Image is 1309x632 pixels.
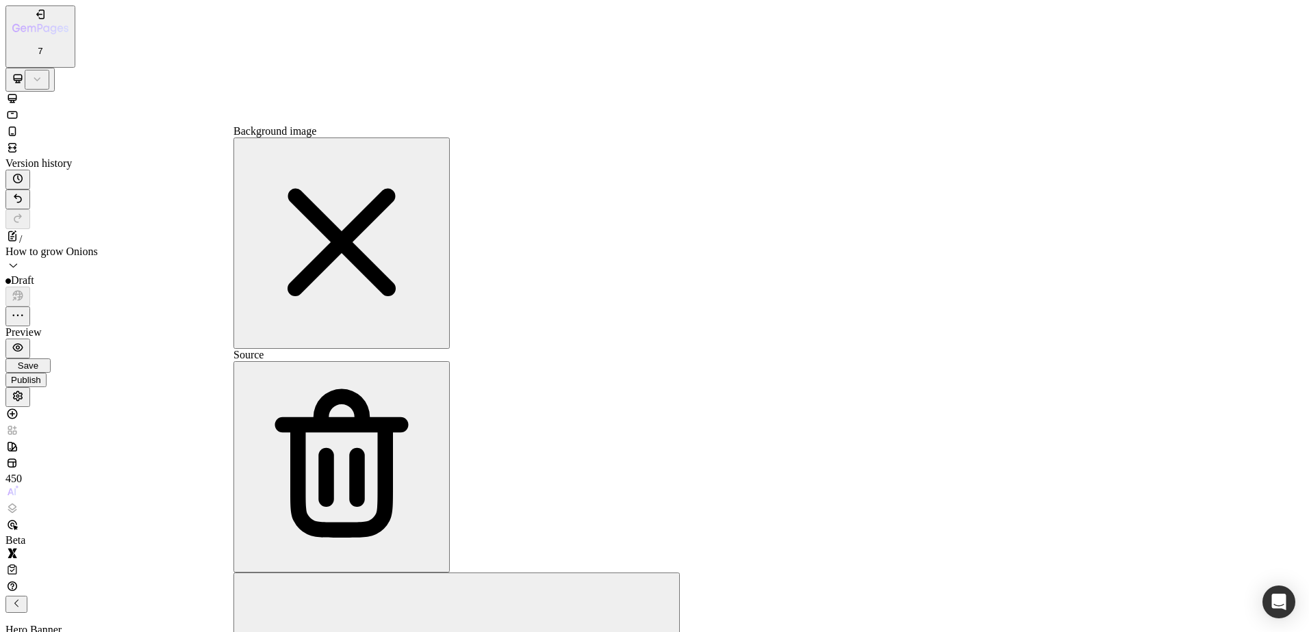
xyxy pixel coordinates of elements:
div: Preview [5,326,1304,339]
span: Save [18,360,38,371]
div: Source [233,349,680,361]
span: Header [62,9,92,19]
div: Open Intercom Messenger [1262,585,1295,618]
p: 7 [12,46,68,56]
div: Version history [5,157,1304,170]
button: Publish [5,373,47,387]
span: / [19,233,22,245]
div: Background image [233,125,680,137]
button: Save [5,358,51,373]
div: Heading [5,67,1073,79]
div: Publish [11,375,41,385]
h2: How to grow Alliums [5,35,1073,53]
button: Header [47,5,97,21]
span: Draft [11,274,34,286]
div: 450 [5,473,33,485]
div: Beta [5,534,33,547]
div: Undo/Redo [5,189,1304,229]
span: How to grow Onions [5,246,98,257]
button: 7 [5,5,75,68]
